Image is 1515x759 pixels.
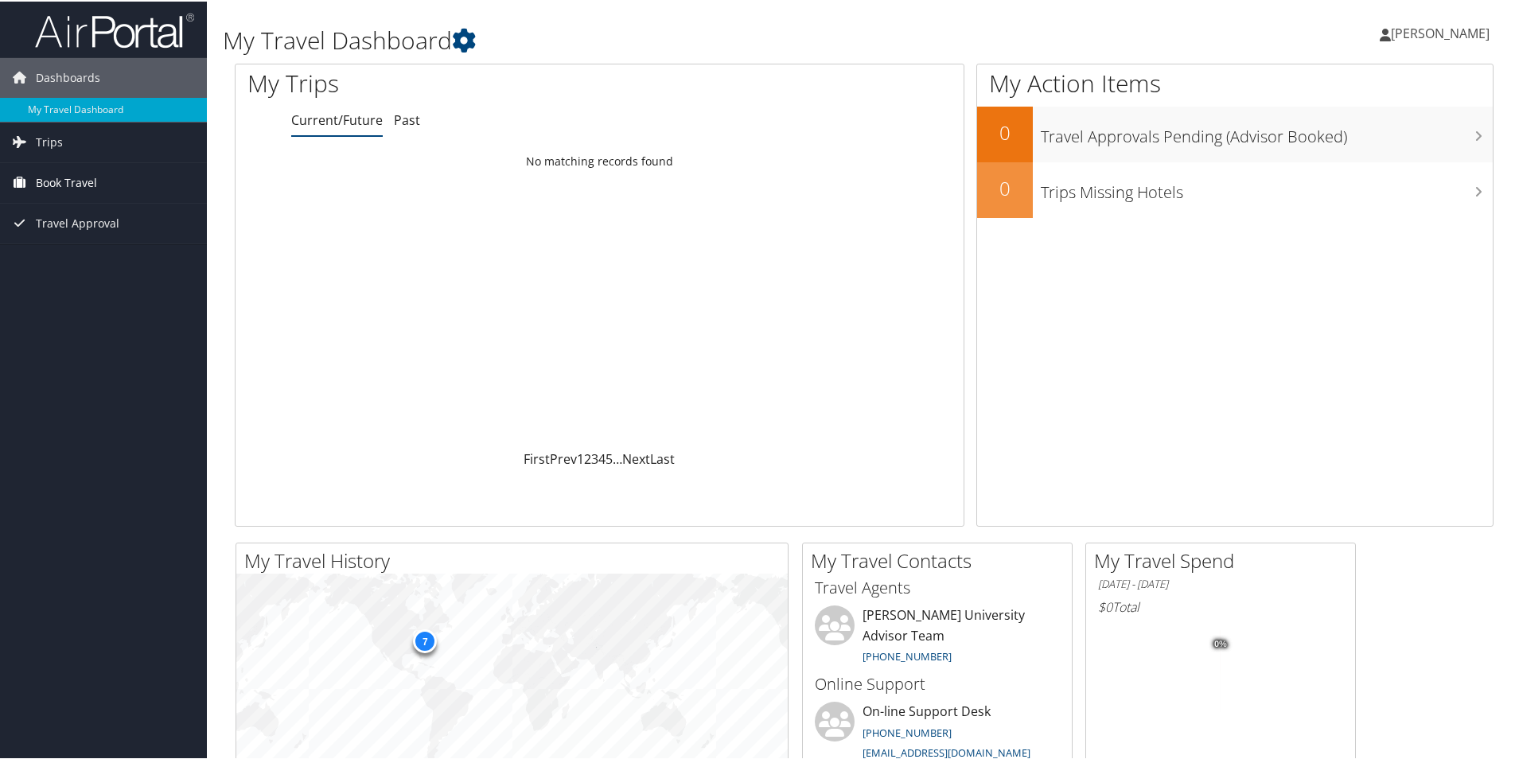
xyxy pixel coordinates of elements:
h2: My Travel Spend [1094,546,1355,573]
a: Prev [550,449,577,466]
span: Book Travel [36,162,97,201]
li: [PERSON_NAME] University Advisor Team [807,604,1068,669]
a: [PHONE_NUMBER] [863,724,952,738]
h6: Total [1098,597,1343,614]
h3: Online Support [815,671,1060,694]
a: 1 [577,449,584,466]
img: airportal-logo.png [35,10,194,48]
h6: [DATE] - [DATE] [1098,575,1343,590]
a: 2 [584,449,591,466]
a: Current/Future [291,110,383,127]
h2: 0 [977,173,1033,200]
h1: My Action Items [977,65,1493,99]
h2: 0 [977,118,1033,145]
a: 0Travel Approvals Pending (Advisor Booked) [977,105,1493,161]
h1: My Travel Dashboard [223,22,1078,56]
tspan: 0% [1214,638,1227,648]
td: No matching records found [236,146,964,174]
h1: My Trips [247,65,648,99]
span: Dashboards [36,56,100,96]
a: 0Trips Missing Hotels [977,161,1493,216]
a: 5 [606,449,613,466]
span: $0 [1098,597,1112,614]
h3: Trips Missing Hotels [1041,172,1493,202]
span: [PERSON_NAME] [1391,23,1490,41]
h2: My Travel History [244,546,788,573]
span: … [613,449,622,466]
a: Last [650,449,675,466]
span: Travel Approval [36,202,119,242]
a: [EMAIL_ADDRESS][DOMAIN_NAME] [863,744,1030,758]
a: First [524,449,550,466]
a: Past [394,110,420,127]
h2: My Travel Contacts [811,546,1072,573]
a: Next [622,449,650,466]
a: 4 [598,449,606,466]
a: [PHONE_NUMBER] [863,648,952,662]
h3: Travel Approvals Pending (Advisor Booked) [1041,116,1493,146]
a: 3 [591,449,598,466]
a: [PERSON_NAME] [1380,8,1505,56]
h3: Travel Agents [815,575,1060,597]
div: 7 [413,628,437,652]
span: Trips [36,121,63,161]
